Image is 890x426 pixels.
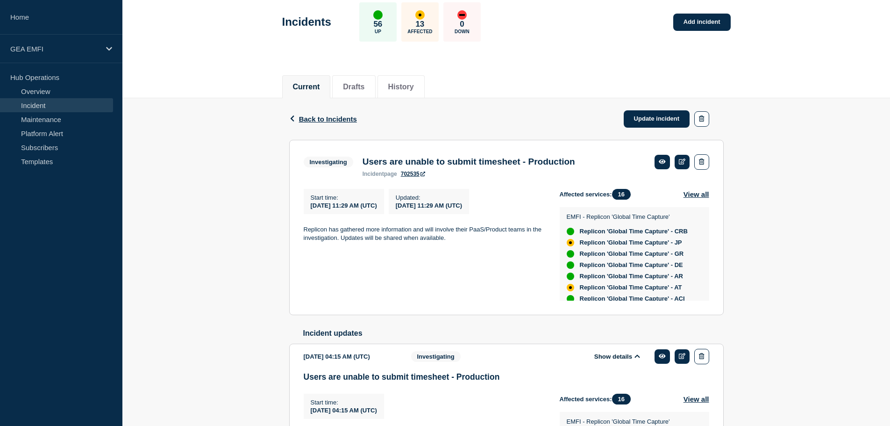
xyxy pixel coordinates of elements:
[580,273,683,280] span: Replicon 'Global Time Capture' - AR
[567,213,700,220] p: EMFI - Replicon 'Global Time Capture'
[282,15,331,29] h1: Incidents
[460,20,464,29] p: 0
[612,394,631,404] span: 16
[415,20,424,29] p: 13
[567,273,574,280] div: up
[673,14,731,31] a: Add incident
[567,239,574,246] div: affected
[373,10,383,20] div: up
[580,284,682,291] span: Replicon 'Global Time Capture' - AT
[580,239,682,246] span: Replicon 'Global Time Capture' - JP
[560,394,635,404] span: Affected services:
[580,295,685,303] span: Replicon 'Global Time Capture' - ACI
[407,29,432,34] p: Affected
[343,83,364,91] button: Drafts
[580,250,684,258] span: Replicon 'Global Time Capture' - GR
[684,394,709,404] button: View all
[304,157,353,167] span: Investigating
[455,29,470,34] p: Down
[289,115,357,123] button: Back to Incidents
[567,418,700,425] p: EMFI - Replicon 'Global Time Capture'
[396,194,462,201] p: Updated :
[684,189,709,200] button: View all
[304,372,709,382] h3: Users are unable to submit timesheet - Production
[457,10,467,20] div: down
[567,261,574,269] div: up
[311,407,377,414] span: [DATE] 04:15 AM (UTC)
[415,10,425,20] div: affected
[580,228,688,235] span: Replicon 'Global Time Capture' - CRB
[591,353,643,361] button: Show details
[10,45,100,53] p: GEA EMFI
[363,171,384,177] span: incident
[396,201,462,209] div: [DATE] 11:29 AM (UTC)
[411,351,461,362] span: Investigating
[304,225,545,243] p: Replicon has gathered more information and will involve their PaaS/Product teams in the investiga...
[567,295,574,303] div: up
[624,110,690,128] a: Update incident
[373,20,382,29] p: 56
[299,115,357,123] span: Back to Incidents
[311,399,377,406] p: Start time :
[303,329,724,338] h2: Incident updates
[388,83,414,91] button: History
[612,189,631,200] span: 16
[363,157,575,167] h3: Users are unable to submit timesheet - Production
[560,189,635,200] span: Affected services:
[567,284,574,291] div: affected
[401,171,425,177] a: 702535
[311,194,377,201] p: Start time :
[375,29,381,34] p: Up
[567,228,574,235] div: up
[363,171,397,177] p: page
[304,349,397,364] div: [DATE] 04:15 AM (UTC)
[293,83,320,91] button: Current
[580,261,683,269] span: Replicon 'Global Time Capture' - DE
[567,250,574,258] div: up
[311,202,377,209] span: [DATE] 11:29 AM (UTC)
